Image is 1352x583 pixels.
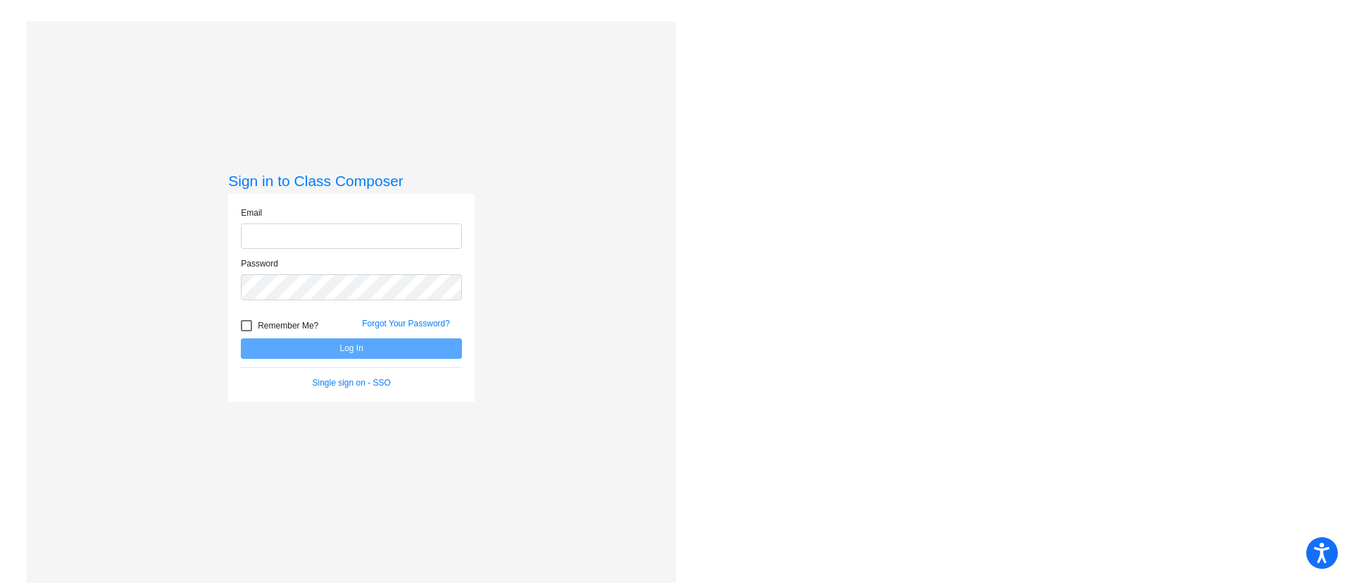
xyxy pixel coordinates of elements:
span: Remember Me? [258,317,318,334]
h3: Sign in to Class Composer [228,172,475,190]
a: Forgot Your Password? [362,319,450,329]
label: Email [241,207,262,219]
a: Single sign on - SSO [313,378,391,388]
label: Password [241,257,278,270]
button: Log In [241,338,462,359]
